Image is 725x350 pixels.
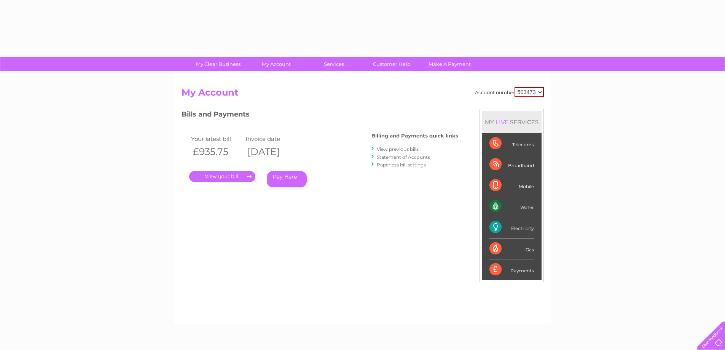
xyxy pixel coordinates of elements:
[475,87,544,97] div: Account number
[489,217,534,238] div: Electricity
[371,133,458,139] h4: Billing and Payments quick links
[494,118,510,126] div: LIVE
[189,144,244,160] th: £935.75
[245,57,308,71] a: My Account
[303,57,365,71] a: Services
[377,154,430,160] a: Statement of Accounts
[244,134,298,144] td: Invoice date
[489,196,534,217] div: Water
[489,154,534,175] div: Broadband
[489,175,534,196] div: Mobile
[182,109,458,122] h3: Bills and Payments
[418,57,481,71] a: Make A Payment
[360,57,423,71] a: Customer Help
[182,87,544,102] h2: My Account
[244,144,298,160] th: [DATE]
[377,162,426,168] a: Paperless bill settings
[489,238,534,259] div: Gas
[482,111,542,133] div: MY SERVICES
[189,171,255,182] a: .
[187,57,250,71] a: My Clear Business
[489,259,534,280] div: Payments
[489,133,534,154] div: Telecoms
[189,134,244,144] td: Your latest bill
[377,146,419,152] a: View previous bills
[267,171,307,187] a: Pay Here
